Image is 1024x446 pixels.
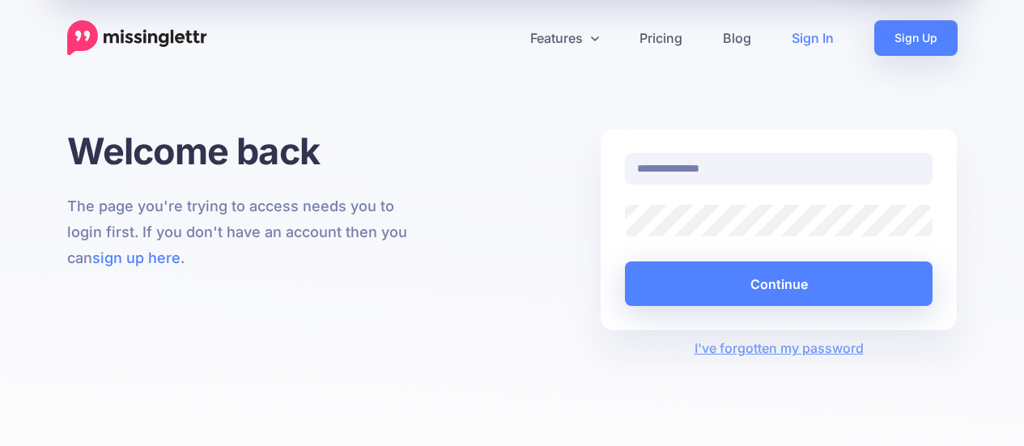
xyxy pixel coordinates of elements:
a: Sign Up [874,20,958,56]
button: Continue [625,261,933,306]
a: Sign In [771,20,854,56]
a: I've forgotten my password [695,340,864,356]
a: Features [510,20,619,56]
a: Pricing [619,20,703,56]
p: The page you're trying to access needs you to login first. If you don't have an account then you ... [67,193,424,271]
a: sign up here [92,249,181,266]
h1: Welcome back [67,129,424,173]
a: Blog [703,20,771,56]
